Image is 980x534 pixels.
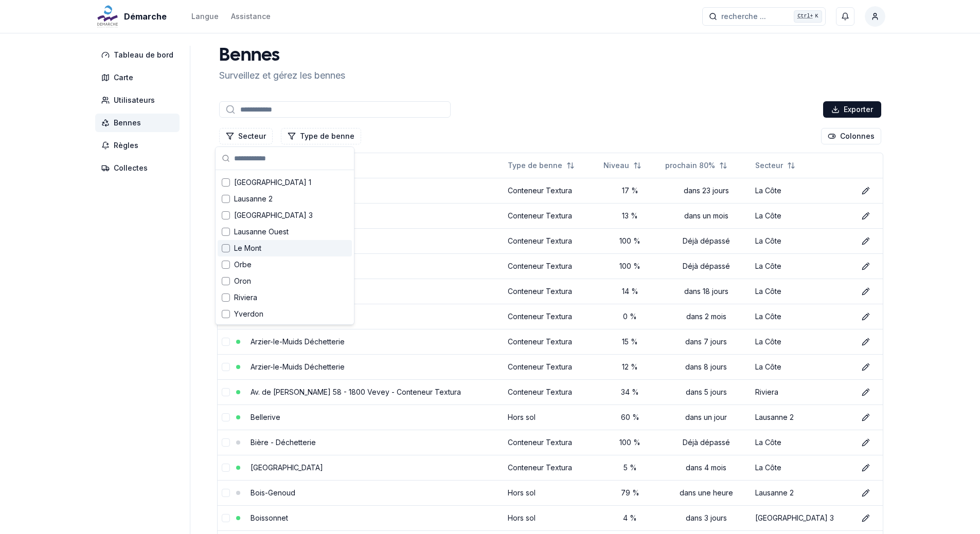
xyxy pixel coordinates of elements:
[504,253,599,279] td: Conteneur Textura
[95,114,184,132] a: Bennes
[504,455,599,480] td: Conteneur Textura
[234,276,251,286] span: Oron
[665,186,747,196] div: dans 23 jours
[603,513,657,523] div: 4 %
[504,430,599,455] td: Conteneur Textura
[222,438,230,447] button: select-row
[751,354,853,379] td: La Côte
[222,363,230,371] button: select-row
[95,91,184,109] a: Utilisateurs
[114,50,173,60] span: Tableau de bord
[665,337,747,347] div: dans 7 jours
[219,46,345,66] h1: Bennes
[114,163,148,173] span: Collectes
[823,101,881,118] div: Exporter
[665,261,747,271] div: Déjà dépassé
[821,128,881,144] button: Cocher les colonnes
[751,178,853,203] td: La Côte
[749,157,801,174] button: Not sorted. Click to sort ascending.
[234,292,257,303] span: Riviera
[95,68,184,87] a: Carte
[251,413,280,421] a: Bellerive
[234,309,263,319] span: Yverdon
[95,4,120,29] img: Démarche Logo
[751,228,853,253] td: La Côte
[234,260,252,270] span: Orbe
[124,10,167,23] span: Démarche
[251,463,323,472] a: [GEOGRAPHIC_DATA]
[603,261,657,271] div: 100 %
[234,227,289,237] span: Lausanne Ouest
[251,488,295,497] a: Bois-Genoud
[603,463,657,473] div: 5 %
[231,10,271,23] a: Assistance
[665,488,747,498] div: dans une heure
[504,304,599,329] td: Conteneur Textura
[751,379,853,404] td: Riviera
[603,236,657,246] div: 100 %
[751,404,853,430] td: Lausanne 2
[504,354,599,379] td: Conteneur Textura
[114,72,133,83] span: Carte
[504,505,599,530] td: Hors sol
[234,243,261,253] span: Le Mont
[721,11,766,22] span: recherche ...
[665,160,715,171] span: prochain 80%
[191,11,219,22] div: Langue
[251,388,461,396] a: Av. de [PERSON_NAME] 58 - 1800 Vevey - Conteneur Textura
[251,438,316,447] a: Bière - Déchetterie
[603,387,657,397] div: 34 %
[114,118,141,128] span: Bennes
[665,513,747,523] div: dans 3 jours
[114,140,138,151] span: Règles
[502,157,581,174] button: Not sorted. Click to sort ascending.
[751,279,853,304] td: La Côte
[751,430,853,455] td: La Côte
[755,160,783,171] span: Secteur
[603,286,657,297] div: 14 %
[603,412,657,422] div: 60 %
[504,203,599,228] td: Conteneur Textura
[659,157,734,174] button: Not sorted. Click to sort ascending.
[603,160,629,171] span: Niveau
[665,362,747,372] div: dans 8 jours
[603,337,657,347] div: 15 %
[251,513,288,522] a: Boissonnet
[751,455,853,480] td: La Côte
[597,157,648,174] button: Not sorted. Click to sort ascending.
[95,46,184,64] a: Tableau de bord
[114,95,155,105] span: Utilisateurs
[234,194,273,204] span: Lausanne 2
[751,505,853,530] td: [GEOGRAPHIC_DATA] 3
[222,388,230,396] button: select-row
[665,463,747,473] div: dans 4 mois
[665,387,747,397] div: dans 5 jours
[95,159,184,177] a: Collectes
[504,404,599,430] td: Hors sol
[751,480,853,505] td: Lausanne 2
[222,464,230,472] button: select-row
[222,338,230,346] button: select-row
[603,211,657,221] div: 13 %
[251,337,345,346] a: Arzier-le-Muids Déchetterie
[504,379,599,404] td: Conteneur Textura
[281,128,361,144] button: Filtrer les lignes
[234,177,311,188] span: [GEOGRAPHIC_DATA] 1
[504,329,599,354] td: Conteneur Textura
[603,437,657,448] div: 100 %
[95,10,171,23] a: Démarche
[665,437,747,448] div: Déjà dépassé
[702,7,826,26] button: recherche ...Ctrl+K
[665,236,747,246] div: Déjà dépassé
[234,210,313,220] span: [GEOGRAPHIC_DATA] 3
[665,211,747,221] div: dans un mois
[751,253,853,279] td: La Côte
[222,413,230,421] button: select-row
[603,311,657,322] div: 0 %
[751,304,853,329] td: La Côte
[508,160,562,171] span: Type de benne
[504,480,599,505] td: Hors sol
[751,203,853,228] td: La Côte
[222,514,230,522] button: select-row
[665,311,747,322] div: dans 2 mois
